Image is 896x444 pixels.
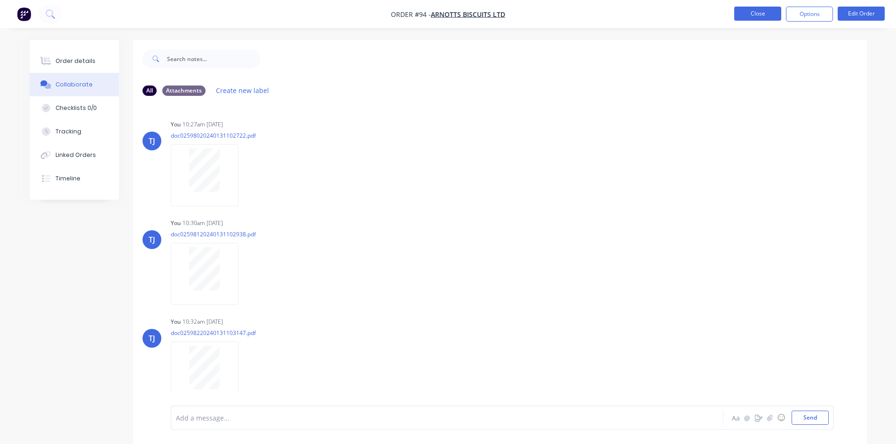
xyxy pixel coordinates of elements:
div: TJ [149,135,155,147]
img: Factory [17,7,31,21]
button: Checklists 0/0 [30,96,119,120]
button: Order details [30,49,119,73]
div: You [171,219,181,227]
p: doc02598220240131103147.pdf [171,329,256,337]
div: Timeline [56,174,80,183]
div: TJ [149,234,155,245]
button: Send [792,411,829,425]
button: @ [742,412,753,423]
div: Attachments [162,86,206,96]
div: Tracking [56,127,81,136]
button: Aa [730,412,742,423]
button: Linked Orders [30,143,119,167]
div: 10:30am [DATE] [182,219,223,227]
div: Collaborate [56,80,93,89]
button: Collaborate [30,73,119,96]
div: You [171,120,181,129]
button: ☺ [776,412,787,423]
div: You [171,318,181,326]
div: 10:27am [DATE] [182,120,223,129]
button: Create new label [211,84,274,97]
div: All [143,86,157,96]
div: TJ [149,333,155,344]
button: Tracking [30,120,119,143]
button: Timeline [30,167,119,190]
button: Close [734,7,781,21]
a: ARNOTTS BISCUITS LTD [431,10,505,19]
div: Linked Orders [56,151,96,159]
button: Edit Order [838,7,885,21]
button: Options [786,7,833,22]
p: doc02598020240131102722.pdf [171,132,256,140]
p: doc02598120240131102938.pdf [171,230,256,238]
div: Checklists 0/0 [56,104,97,112]
input: Search notes... [167,49,260,68]
div: Order details [56,57,95,65]
span: Order #94 - [391,10,431,19]
div: 10:32am [DATE] [182,318,223,326]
